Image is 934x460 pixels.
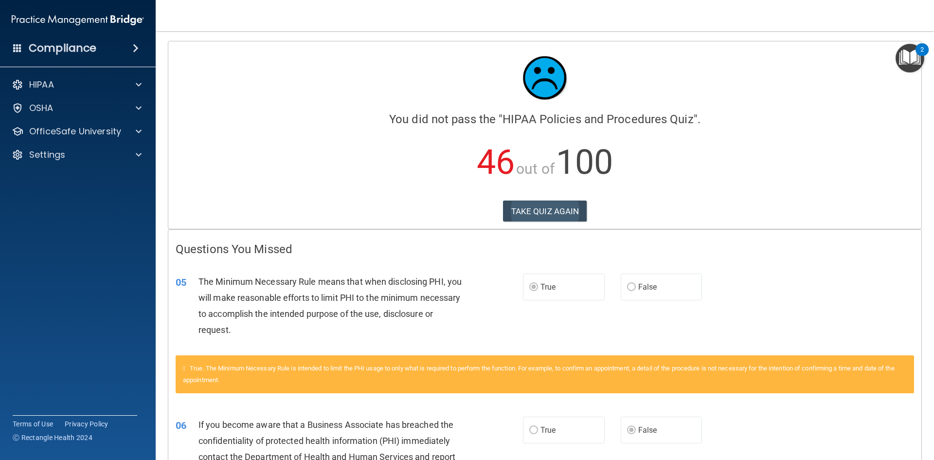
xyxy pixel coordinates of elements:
[556,142,613,182] span: 100
[627,427,636,434] input: False
[529,284,538,291] input: True
[13,433,92,442] span: Ⓒ Rectangle Health 2024
[12,10,144,30] img: PMB logo
[29,41,96,55] h4: Compliance
[638,425,657,435] span: False
[540,425,556,435] span: True
[477,142,515,182] span: 46
[176,420,186,431] span: 06
[176,243,914,256] h4: Questions You Missed
[183,365,895,384] span: True. The Minimum Necessary Rule is intended to limit the PHI usage to only what is required to p...
[529,427,538,434] input: True
[540,282,556,292] span: True
[29,102,54,114] p: OSHA
[12,126,142,137] a: OfficeSafe University
[29,126,121,137] p: OfficeSafe University
[896,44,924,73] button: Open Resource Center, 2 new notifications
[516,160,555,177] span: out of
[516,49,574,107] img: sad_face.ecc698e2.jpg
[503,112,693,126] span: HIPAA Policies and Procedures Quiz
[198,276,462,335] span: The Minimum Necessary Rule means that when disclosing PHI, you will make reasonable efforts to li...
[638,282,657,292] span: False
[29,79,54,91] p: HIPAA
[13,419,53,429] a: Terms of Use
[503,201,587,222] button: TAKE QUIZ AGAIN
[920,50,924,62] div: 2
[12,79,142,91] a: HIPAA
[176,113,914,126] h4: You did not pass the " ".
[176,276,186,288] span: 05
[29,149,65,161] p: Settings
[12,149,142,161] a: Settings
[12,102,142,114] a: OSHA
[65,419,108,429] a: Privacy Policy
[627,284,636,291] input: False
